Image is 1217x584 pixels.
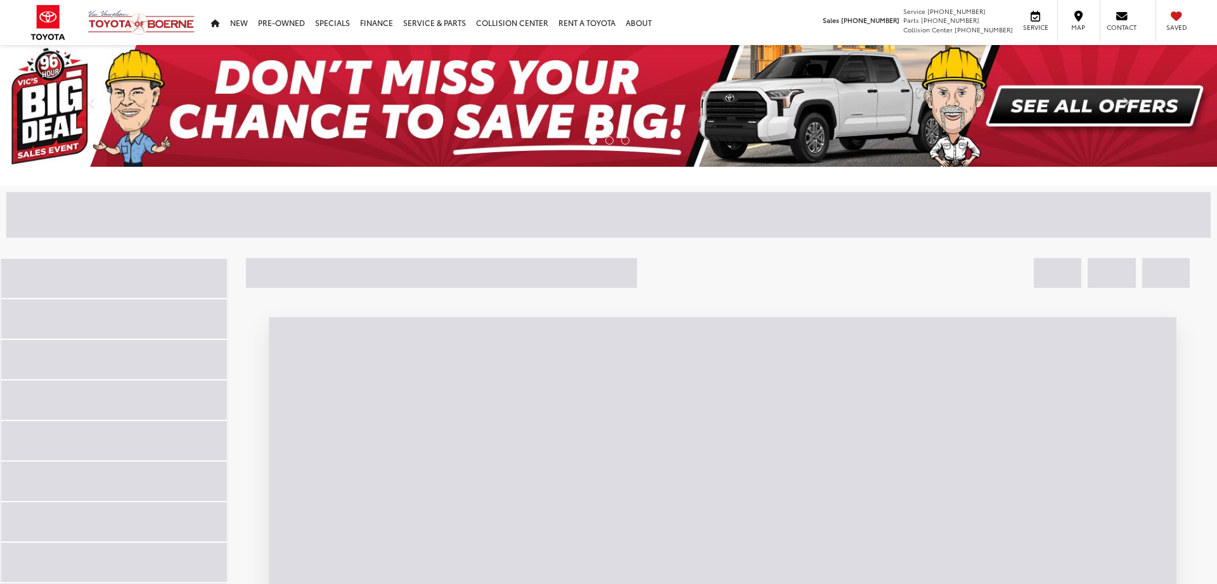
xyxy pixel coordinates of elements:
span: Contact [1107,23,1137,32]
img: Vic Vaughan Toyota of Boerne [87,10,195,36]
span: [PHONE_NUMBER] [841,15,899,25]
span: [PHONE_NUMBER] [955,25,1013,34]
span: Service [903,6,925,16]
span: Sales [823,15,839,25]
span: Saved [1162,23,1190,32]
span: [PHONE_NUMBER] [927,6,986,16]
span: Collision Center [903,25,953,34]
span: Map [1064,23,1092,32]
span: [PHONE_NUMBER] [921,15,979,25]
span: Service [1021,23,1050,32]
span: Parts [903,15,919,25]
